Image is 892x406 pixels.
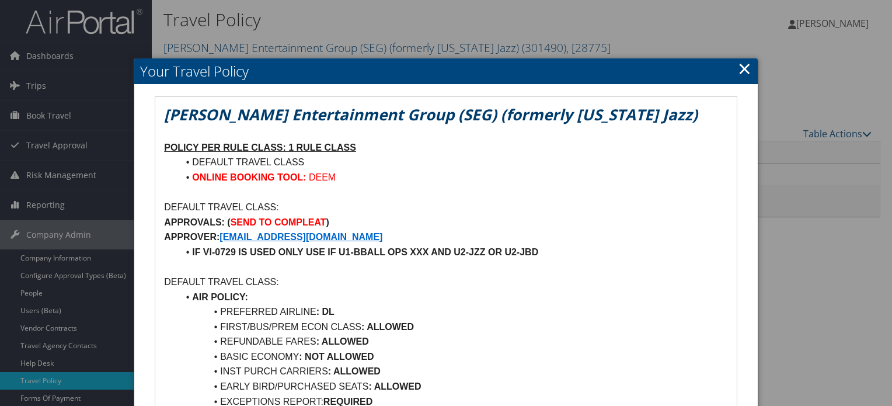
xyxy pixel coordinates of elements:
[219,232,382,242] a: [EMAIL_ADDRESS][DOMAIN_NAME]
[164,200,728,215] p: DEFAULT TRAVEL CLASS:
[328,366,381,376] strong: : ALLOWED
[326,217,329,227] strong: )
[178,379,728,394] li: EARLY BIRD/PURCHASED SEATS
[738,57,751,80] a: Close
[164,232,219,242] strong: APPROVER:
[368,381,421,391] strong: : ALLOWED
[299,352,374,362] strong: : NOT ALLOWED
[361,322,414,332] strong: : ALLOWED
[316,307,334,317] strong: : DL
[178,320,728,335] li: FIRST/BUS/PREM ECON CLASS
[178,155,728,170] li: DEFAULT TRAVEL CLASS
[192,172,306,182] strong: ONLINE BOOKING TOOL:
[309,172,336,182] span: DEEM
[178,364,728,379] li: INST PURCH CARRIERS
[164,104,698,125] em: [PERSON_NAME] Entertainment Group (SEG) (formerly [US_STATE] Jazz)
[178,304,728,320] li: PREFERRED AIRLINE
[178,334,728,349] li: REFUNDABLE FARES
[178,349,728,365] li: BASIC ECONOMY
[231,217,326,227] strong: SEND TO COMPLEAT
[192,247,538,257] strong: IF VI-0729 IS USED ONLY USE IF U1-BBALL OPS XXX AND U2-JZZ OR U2-JBD
[164,143,356,152] u: POLICY PER RULE CLASS: 1 RULE CLASS
[192,292,248,302] strong: AIR POLICY:
[316,336,369,346] strong: : ALLOWED
[164,275,728,290] p: DEFAULT TRAVEL CLASS:
[134,58,758,84] h2: Your Travel Policy
[164,217,230,227] strong: APPROVALS: (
